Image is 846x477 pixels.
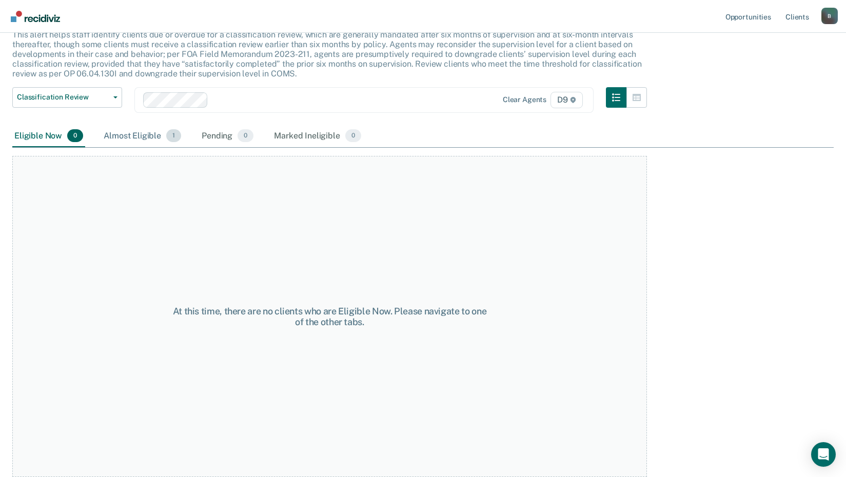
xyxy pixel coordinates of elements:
[811,442,836,467] div: Open Intercom Messenger
[12,30,641,79] p: This alert helps staff identify clients due or overdue for a classification review, which are gen...
[12,125,85,148] div: Eligible Now0
[200,125,255,148] div: Pending0
[503,95,546,104] div: Clear agents
[821,8,838,24] div: B
[12,87,122,108] button: Classification Review
[17,93,109,102] span: Classification Review
[550,92,583,108] span: D9
[272,125,363,148] div: Marked Ineligible0
[238,129,253,143] span: 0
[171,306,488,328] div: At this time, there are no clients who are Eligible Now. Please navigate to one of the other tabs.
[166,129,181,143] span: 1
[102,125,183,148] div: Almost Eligible1
[821,8,838,24] button: Profile dropdown button
[11,11,60,22] img: Recidiviz
[67,129,83,143] span: 0
[345,129,361,143] span: 0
